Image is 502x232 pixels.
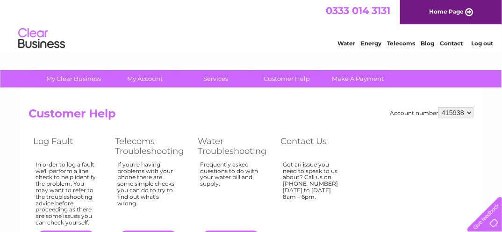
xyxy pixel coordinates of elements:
a: Log out [471,40,493,47]
th: Contact Us [276,134,358,159]
a: Water [337,40,355,47]
div: Got an issue you need to speak to us about? Call us on [PHONE_NUMBER] [DATE] to [DATE] 8am – 6pm. [283,161,344,222]
a: My Account [107,70,184,87]
a: Contact [440,40,463,47]
a: 0333 014 3131 [326,5,390,16]
a: My Clear Business [36,70,113,87]
a: Blog [421,40,434,47]
div: Frequently asked questions to do with your water bill and supply. [200,161,262,222]
th: Telecoms Troubleshooting [110,134,193,159]
img: logo.png [18,24,65,53]
div: Clear Business is a trading name of Verastar Limited (registered in [GEOGRAPHIC_DATA] No. 3667643... [31,5,473,45]
th: Log Fault [29,134,110,159]
a: Telecoms [387,40,415,47]
a: Make A Payment [320,70,397,87]
div: Account number [390,107,473,118]
h2: Customer Help [29,107,473,125]
div: In order to log a fault we'll perform a line check to help identify the problem. You may want to ... [36,161,96,226]
a: Energy [361,40,381,47]
a: Customer Help [249,70,326,87]
div: If you're having problems with your phone there are some simple checks you can do to try to find ... [117,161,179,222]
th: Water Troubleshooting [193,134,276,159]
a: Services [178,70,255,87]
